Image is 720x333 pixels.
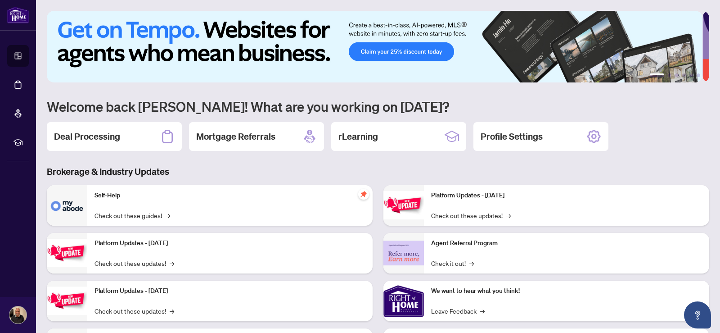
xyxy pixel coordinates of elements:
span: → [170,306,174,316]
a: Check out these updates!→ [94,258,174,268]
h1: Welcome back [PERSON_NAME]! What are you working on [DATE]? [47,98,709,115]
a: Check out these guides!→ [94,210,170,220]
h2: Mortgage Referrals [196,130,275,143]
button: 5 [689,73,693,77]
span: → [170,258,174,268]
h2: rLearning [338,130,378,143]
span: → [506,210,511,220]
p: Platform Updates - [DATE] [94,238,365,248]
img: Profile Icon [9,306,27,324]
img: logo [7,7,29,23]
p: Agent Referral Program [431,238,702,248]
a: Check it out!→ [431,258,474,268]
span: → [480,306,485,316]
a: Check out these updates!→ [94,306,174,316]
img: Platform Updates - June 23, 2025 [383,191,424,219]
img: Self-Help [47,185,87,226]
button: Open asap [684,301,711,328]
p: Platform Updates - [DATE] [431,191,702,201]
img: Slide 0 [47,11,702,82]
button: 1 [650,73,664,77]
p: Platform Updates - [DATE] [94,286,365,296]
a: Leave Feedback→ [431,306,485,316]
p: Self-Help [94,191,365,201]
span: pushpin [358,189,369,200]
p: We want to hear what you think! [431,286,702,296]
img: Agent Referral Program [383,241,424,265]
h2: Deal Processing [54,130,120,143]
button: 4 [682,73,686,77]
button: 2 [668,73,671,77]
h2: Profile Settings [481,130,543,143]
h3: Brokerage & Industry Updates [47,165,709,178]
span: → [469,258,474,268]
img: Platform Updates - September 16, 2025 [47,239,87,267]
button: 6 [697,73,700,77]
button: 3 [675,73,679,77]
img: We want to hear what you think! [383,281,424,321]
a: Check out these updates!→ [431,210,511,220]
span: → [166,210,170,220]
img: Platform Updates - July 21, 2025 [47,287,87,315]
